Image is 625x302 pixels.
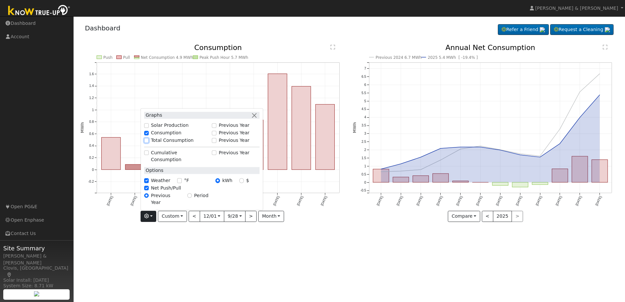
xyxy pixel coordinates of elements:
[539,156,541,159] circle: onclick=""
[89,84,94,88] text: 1.4
[151,129,181,136] label: Consumption
[219,129,249,136] label: Previous Year
[219,137,249,144] label: Previous Year
[362,108,366,111] text: 4.5
[151,192,180,206] label: Previous Year
[559,143,561,145] circle: onclick=""
[187,193,192,198] input: Period
[499,149,502,151] circle: onclick=""
[245,211,257,222] button: >
[7,272,12,277] a: Map
[89,132,94,136] text: 0.6
[362,140,366,143] text: 2.5
[552,169,568,182] rect: onclick=""
[419,168,422,171] circle: onclick=""
[459,146,462,148] circle: onclick=""
[151,137,194,144] label: Total Consumption
[144,186,149,191] input: Net Push/Pull
[416,195,423,206] text: [DATE]
[373,169,389,183] rect: onclick=""
[3,244,70,253] span: Site Summary
[453,181,469,182] rect: onclick=""
[158,211,187,222] button: Custom
[535,195,543,206] text: [DATE]
[215,178,220,183] input: kWh
[315,105,334,170] rect: onclick=""
[184,177,189,184] label: °F
[3,277,70,284] div: Solar Install: [DATE]
[362,124,366,127] text: 3.5
[34,291,39,296] img: retrieve
[3,282,70,289] div: System Size: 8.71 kW
[364,83,366,87] text: 6
[540,27,545,32] img: retrieve
[88,180,94,184] text: -0.2
[219,122,249,129] label: Previous Year
[498,24,549,35] a: Refer a Friend
[493,211,512,222] button: 2025
[292,86,311,170] rect: onclick=""
[599,93,601,96] circle: onclick=""
[125,164,144,170] rect: onclick=""
[244,120,263,170] rect: onclick=""
[605,27,610,32] img: retrieve
[85,24,121,32] a: Dashboard
[296,195,304,206] text: [DATE]
[239,178,244,183] input: $
[376,55,422,60] text: Previous 2024 6.7 MWh
[495,195,503,206] text: [DATE]
[151,185,181,192] label: Net Push/Pull
[362,173,366,176] text: 0.5
[519,154,522,156] circle: onclick=""
[212,151,216,155] input: Previous Year
[144,138,149,143] input: Total Consumption
[364,181,366,184] text: 0
[268,74,287,170] rect: onclick=""
[515,195,523,206] text: [DATE]
[352,122,357,133] text: MWh
[439,147,442,150] circle: onclick=""
[364,67,366,70] text: 7
[177,178,182,183] input: °F
[130,195,137,206] text: [DATE]
[258,211,284,222] button: month
[89,144,94,148] text: 0.4
[512,182,528,187] rect: onclick=""
[535,6,618,11] span: [PERSON_NAME] & [PERSON_NAME]
[362,91,366,95] text: 5.5
[330,44,335,50] text: 
[499,148,502,151] circle: onclick=""
[413,176,429,182] rect: onclick=""
[380,171,382,173] circle: onclick=""
[575,195,583,206] text: [DATE]
[212,123,216,128] input: Previous Year
[603,44,607,50] text: 
[492,182,508,185] rect: onclick=""
[459,148,462,150] circle: onclick=""
[219,149,249,156] label: Previous Year
[5,4,74,18] img: Know True-Up
[428,55,478,60] text: 2025 5.4 MWh [ -19.4% ]
[479,145,482,147] circle: onclick=""
[361,189,366,193] text: -0.5
[419,156,422,159] circle: onclick=""
[482,211,493,222] button: <
[89,96,94,100] text: 1.2
[399,170,402,173] circle: onclick=""
[80,122,85,133] text: MWh
[224,211,245,222] button: 9/28
[364,132,366,135] text: 3
[144,151,149,155] input: Cumulative Consumption
[362,75,366,78] text: 6.5
[212,131,216,135] input: Previous Year
[456,195,463,206] text: [DATE]
[362,156,366,160] text: 1.5
[572,156,588,182] rect: onclick=""
[200,211,224,222] button: 12/01
[106,195,113,206] text: [DATE]
[550,24,614,35] a: Request a Cleaning
[532,182,548,185] rect: onclick=""
[222,177,232,184] label: kWh
[89,72,94,76] text: 1.6
[559,128,561,130] circle: onclick=""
